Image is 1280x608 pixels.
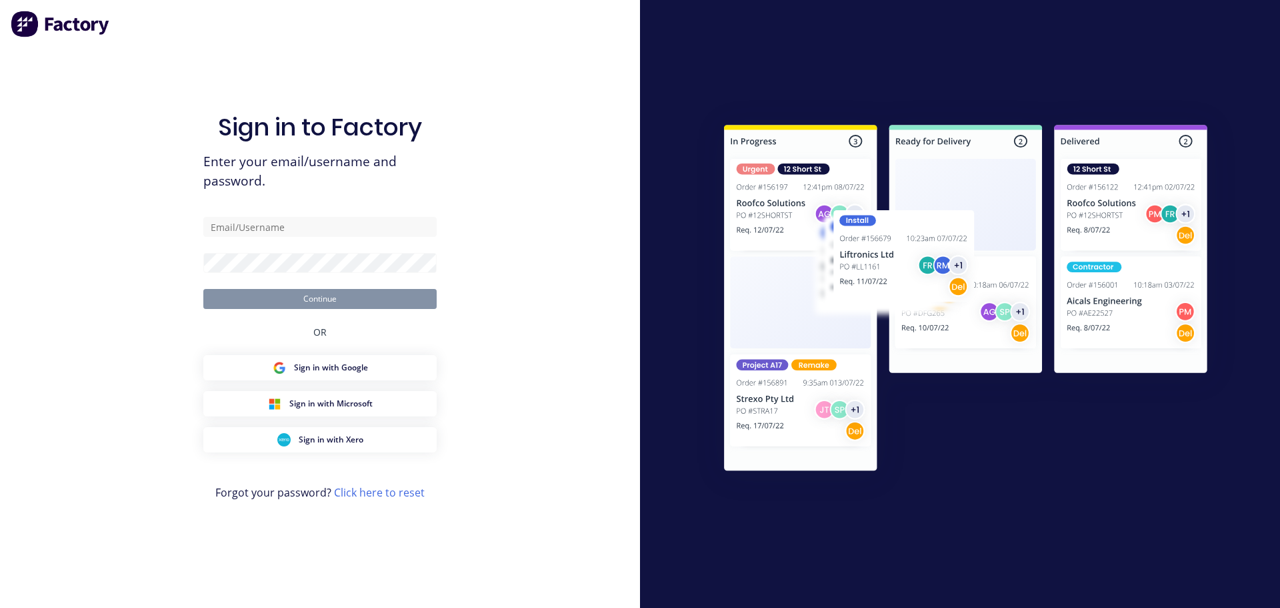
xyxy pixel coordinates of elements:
[294,362,368,374] span: Sign in with Google
[203,289,437,309] button: Continue
[218,113,422,141] h1: Sign in to Factory
[695,98,1237,503] img: Sign in
[273,361,286,374] img: Google Sign in
[203,391,437,416] button: Microsoft Sign inSign in with Microsoft
[11,11,111,37] img: Factory
[334,485,425,500] a: Click here to reset
[289,398,373,410] span: Sign in with Microsoft
[313,309,327,355] div: OR
[203,427,437,452] button: Xero Sign inSign in with Xero
[203,152,437,191] span: Enter your email/username and password.
[277,433,291,446] img: Xero Sign in
[203,355,437,380] button: Google Sign inSign in with Google
[215,485,425,501] span: Forgot your password?
[299,434,363,446] span: Sign in with Xero
[203,217,437,237] input: Email/Username
[268,397,281,410] img: Microsoft Sign in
